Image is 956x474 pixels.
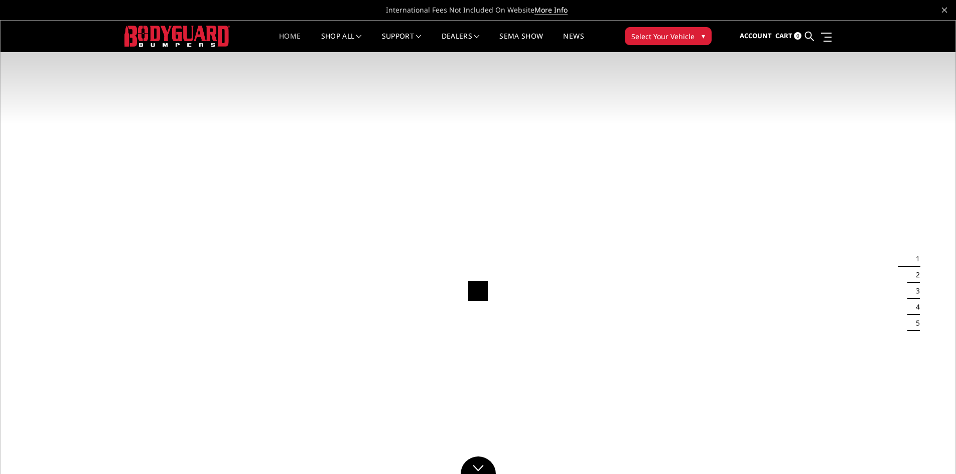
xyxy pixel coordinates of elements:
a: Click to Down [461,456,496,474]
button: 1 of 5 [910,251,920,267]
a: Cart 0 [775,23,801,50]
span: 0 [794,32,801,40]
button: 5 of 5 [910,315,920,331]
a: Dealers [442,33,480,52]
a: News [563,33,584,52]
span: Account [740,31,772,40]
span: ▾ [702,31,705,41]
a: Home [279,33,301,52]
button: 3 of 5 [910,283,920,299]
a: shop all [321,33,362,52]
a: Account [740,23,772,50]
span: Select Your Vehicle [631,31,695,42]
img: BODYGUARD BUMPERS [124,26,230,46]
a: SEMA Show [499,33,543,52]
button: 2 of 5 [910,267,920,283]
span: Cart [775,31,792,40]
button: Select Your Vehicle [625,27,712,45]
button: 4 of 5 [910,299,920,315]
a: Support [382,33,422,52]
a: More Info [534,5,568,15]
